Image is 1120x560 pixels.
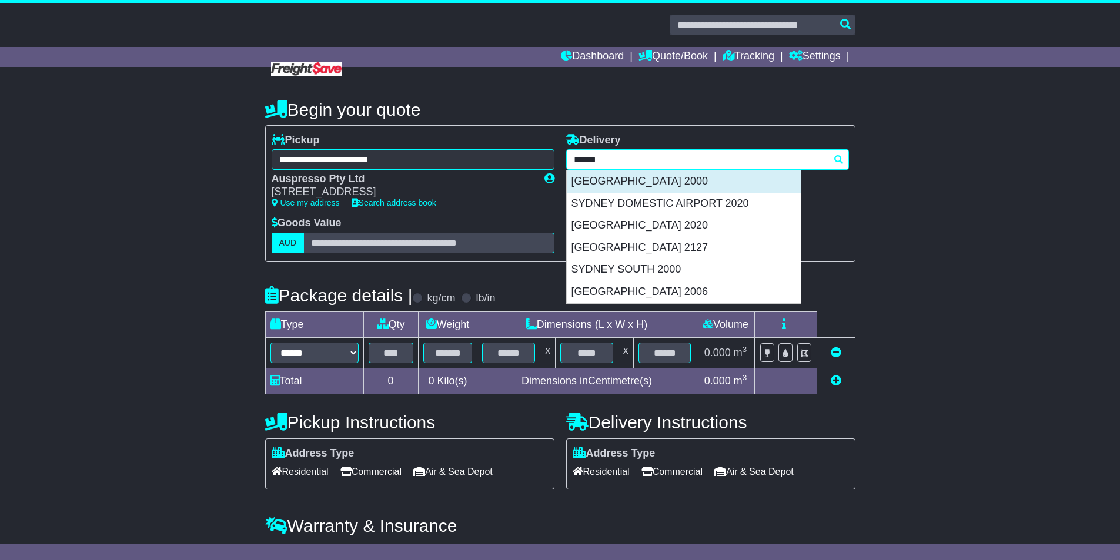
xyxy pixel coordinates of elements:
td: Qty [363,311,418,337]
label: Address Type [573,447,656,460]
a: Settings [789,47,841,67]
span: Commercial [641,462,703,481]
h4: Delivery Instructions [566,413,855,432]
td: x [540,337,556,368]
span: Air & Sea Depot [714,462,794,481]
a: Tracking [723,47,774,67]
td: Volume [696,311,755,337]
sup: 3 [743,373,747,382]
div: [GEOGRAPHIC_DATA] 2127 [567,237,801,259]
span: 0.000 [704,347,731,358]
span: Residential [573,462,630,481]
span: Commercial [340,462,402,481]
a: Use my address [272,198,340,207]
div: All our quotes include a $ FreightSafe warranty. [265,542,855,555]
span: Air & Sea Depot [413,462,493,481]
div: [GEOGRAPHIC_DATA] 2020 [567,214,801,237]
h4: Begin your quote [265,100,855,119]
td: Type [265,311,363,337]
a: Search address book [352,198,436,207]
div: [STREET_ADDRESS] [272,186,533,199]
label: kg/cm [427,292,455,305]
typeahead: Please provide city [566,149,849,170]
span: m [734,347,747,358]
div: SYDNEY DOMESTIC AIRPORT 2020 [567,193,801,215]
td: Total [265,368,363,394]
div: [GEOGRAPHIC_DATA] 2006 [567,281,801,303]
span: m [734,375,747,387]
a: Dashboard [561,47,624,67]
sup: 3 [743,345,747,354]
td: Weight [418,311,477,337]
label: Delivery [566,134,621,147]
div: SYDNEY SOUTH 2000 [567,259,801,281]
td: Dimensions (L x W x H) [477,311,696,337]
a: Quote/Book [638,47,708,67]
td: x [618,337,633,368]
h4: Warranty & Insurance [265,516,855,535]
h4: Pickup Instructions [265,413,554,432]
label: Pickup [272,134,320,147]
span: 250 [384,542,402,554]
h4: Package details | [265,286,413,305]
label: lb/in [476,292,495,305]
img: Freight Save [271,62,342,76]
a: Add new item [831,375,841,387]
label: AUD [272,233,305,253]
td: Dimensions in Centimetre(s) [477,368,696,394]
div: Auspresso Pty Ltd [272,173,533,186]
label: Goods Value [272,217,342,230]
span: 0 [428,375,434,387]
td: Kilo(s) [418,368,477,394]
a: Remove this item [831,347,841,358]
td: 0 [363,368,418,394]
div: [GEOGRAPHIC_DATA] 2000 [567,170,801,193]
span: Residential [272,462,329,481]
span: 0.000 [704,375,731,387]
label: Address Type [272,447,355,460]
